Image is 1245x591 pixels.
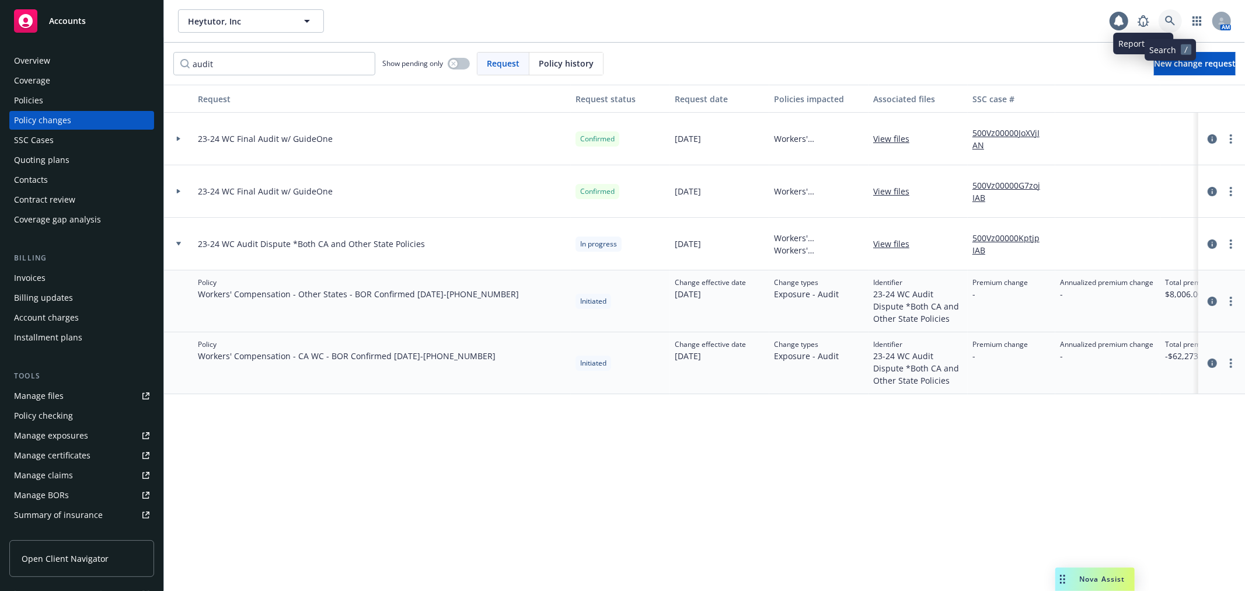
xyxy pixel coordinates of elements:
[1060,350,1153,362] span: -
[1079,574,1125,584] span: Nova Assist
[14,506,103,524] div: Summary of insurance
[9,288,154,307] a: Billing updates
[1060,277,1153,288] span: Annualized premium change
[972,339,1028,350] span: Premium change
[675,185,701,197] span: [DATE]
[9,269,154,287] a: Invoices
[9,210,154,229] a: Coverage gap analysis
[769,85,869,113] button: Policies impacted
[198,350,496,362] span: Workers' Compensation - CA WC - BOR Confirmed [DATE] - [PHONE_NUMBER]
[178,9,324,33] button: Heytutor, Inc
[9,466,154,485] a: Manage claims
[14,387,64,405] div: Manage files
[164,113,193,165] div: Toggle Row Expanded
[14,269,46,287] div: Invoices
[198,238,425,250] span: 23-24 WC Audit Dispute *Both CA and Other State Policies
[968,85,1055,113] button: SSC case #
[9,111,154,130] a: Policy changes
[1165,277,1213,288] span: Total premium
[14,91,43,110] div: Policies
[1060,339,1153,350] span: Annualized premium change
[9,328,154,347] a: Installment plans
[972,127,1051,151] a: 500Vz00000JoXVjIAN
[14,526,89,544] div: Policy AI ingestions
[198,133,333,145] span: 23-24 WC Final Audit w/ GuideOne
[14,171,48,189] div: Contacts
[173,52,375,75] input: Filter by keyword...
[164,218,193,270] div: Toggle Row Expanded
[14,486,69,505] div: Manage BORs
[14,111,71,130] div: Policy changes
[487,57,519,69] span: Request
[1132,9,1155,33] a: Report a Bug
[198,288,519,300] span: Workers' Compensation - Other States - BOR Confirmed [DATE] - [PHONE_NUMBER]
[9,426,154,445] a: Manage exposures
[576,93,665,105] div: Request status
[580,239,617,249] span: In progress
[774,277,839,288] span: Change types
[873,133,919,145] a: View files
[1154,52,1236,75] a: New change request
[164,165,193,218] div: Toggle Row Expanded
[198,93,566,105] div: Request
[188,15,289,27] span: Heytutor, Inc
[539,57,594,69] span: Policy history
[580,296,606,307] span: Initiated
[774,339,839,350] span: Change types
[9,387,154,405] a: Manage files
[14,51,50,70] div: Overview
[198,339,496,350] span: Policy
[1055,568,1135,591] button: Nova Assist
[1224,356,1238,370] a: more
[9,151,154,169] a: Quoting plans
[580,186,615,197] span: Confirmed
[14,131,54,150] div: SSC Cases
[580,134,615,144] span: Confirmed
[9,51,154,70] a: Overview
[9,252,154,264] div: Billing
[571,85,670,113] button: Request status
[9,526,154,544] a: Policy AI ingestions
[1165,288,1213,300] span: $8,006.00
[9,190,154,209] a: Contract review
[675,277,746,288] span: Change effective date
[1159,9,1182,33] a: Search
[774,232,864,244] span: Workers' Compensation - Other States - BOR Confirmed [DATE]
[972,277,1028,288] span: Premium change
[873,93,963,105] div: Associated files
[774,350,839,362] span: Exposure - Audit
[9,5,154,37] a: Accounts
[1205,237,1219,251] a: circleInformation
[14,71,50,90] div: Coverage
[675,93,765,105] div: Request date
[873,277,963,288] span: Identifier
[14,406,73,425] div: Policy checking
[675,339,746,350] span: Change effective date
[14,288,73,307] div: Billing updates
[9,71,154,90] a: Coverage
[972,93,1051,105] div: SSC case #
[1224,185,1238,199] a: more
[869,85,968,113] button: Associated files
[14,328,82,347] div: Installment plans
[14,446,90,465] div: Manage certificates
[1165,350,1213,362] span: -$62,273.22
[1224,294,1238,308] a: more
[774,133,864,145] span: Workers' Compensation - Other States - BOR Confirmed [DATE]
[972,179,1051,204] a: 500Vz00000G7zojIAB
[774,288,839,300] span: Exposure - Audit
[675,133,701,145] span: [DATE]
[774,244,864,256] span: Workers' Compensation - CA WC - BOR Confirmed [DATE]
[14,426,88,445] div: Manage exposures
[198,277,519,288] span: Policy
[164,332,193,394] div: Toggle Row Expanded
[193,85,571,113] button: Request
[873,339,963,350] span: Identifier
[49,16,86,26] span: Accounts
[164,270,193,332] div: Toggle Row Expanded
[1205,356,1219,370] a: circleInformation
[675,238,701,250] span: [DATE]
[1205,294,1219,308] a: circleInformation
[1165,339,1213,350] span: Total premium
